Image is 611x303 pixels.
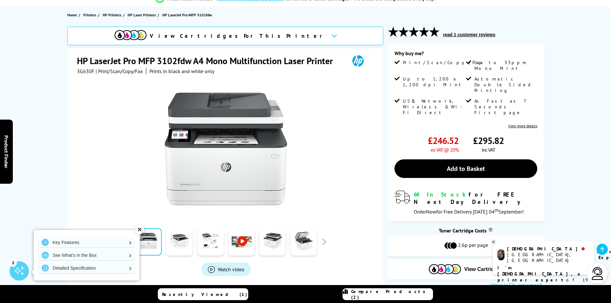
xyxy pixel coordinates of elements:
span: 3G630F [77,68,94,74]
span: Home [67,12,77,18]
img: HP [343,55,373,67]
div: ✕ [135,225,144,234]
a: Printers [83,12,98,18]
button: View Cartridges [393,264,539,274]
span: Recently Viewed (1) [162,291,247,297]
span: Compare Products (2) [351,289,433,300]
sup: th [495,207,498,213]
span: Print/Scan/Copy/Fax [403,60,485,65]
span: HP LaserJet Pro MFP 3102fdw [162,13,212,17]
div: Why buy me? [395,50,537,60]
a: See What's in the Box [38,250,135,260]
img: HP LaserJet Pro MFP 3102fdw [163,87,289,213]
span: Order for Free Delivery [DATE] 04 September! [414,208,524,215]
img: chris-livechat.png [497,249,505,260]
a: HP Printers [103,12,123,18]
a: Home [67,12,79,18]
span: View Cartridges For This Printer [150,32,326,39]
span: ex VAT @ 20% [431,147,459,153]
span: Up to 33ppm Mono Print [474,60,536,71]
img: user-headset-light.svg [591,267,604,280]
button: read 1 customer reviews [441,32,497,38]
span: £246.52 [428,135,459,147]
b: I'm [DEMOGRAPHIC_DATA], a printer expert [497,265,582,283]
a: Recently Viewed (1) [158,288,248,300]
div: [GEOGRAPHIC_DATA], [GEOGRAPHIC_DATA] [507,252,589,263]
span: | Print/Scan/Copy/Fax [96,68,143,74]
img: cmyk-icon.svg [115,30,147,40]
span: View Cartridges [464,266,503,272]
a: HP Laser Printers [128,12,157,18]
span: Now [426,208,436,215]
button: What is 5% coverage? [488,282,544,289]
span: Watch video [218,266,244,273]
span: Printers [83,12,96,18]
span: Automatic Double Sided Printing [474,76,536,93]
div: for FREE Next Day Delivery [414,191,537,206]
span: 64 In Stock [414,191,469,198]
img: Cartridges [429,264,461,274]
span: USB, Network, Wireless & Wi-Fi Direct [403,98,464,115]
sup: Cost per page [488,227,493,232]
span: £295.82 [473,135,504,147]
span: inc VAT [482,147,495,153]
i: Prints in black and white only [149,68,214,74]
div: modal_delivery [395,191,537,215]
a: Key Features [38,237,135,248]
a: Add to Basket [395,159,537,178]
span: HP Laser Printers [128,12,156,18]
a: Product_All_Videos [201,263,251,276]
div: 2 [10,259,17,266]
a: View more details [508,123,537,128]
span: As Fast as 7 Seconds First page [474,98,536,115]
a: Detailed Specification [38,263,135,273]
span: Product Finder [3,135,10,168]
span: 2.6p per page [458,242,488,249]
div: Toner Cartridge Costs [388,227,544,234]
p: of 19 years! Leave me a message and I'll respond ASAP [497,265,589,301]
h1: HP LaserJet Pro MFP 3102fdw A4 Mono Multifunction Laser Printer [77,55,339,67]
a: Compare Products (2) [343,288,433,300]
span: HP Printers [103,12,121,18]
span: Up to 1,200 x 1,200 dpi Print [403,76,464,88]
div: [DEMOGRAPHIC_DATA] [507,246,589,252]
